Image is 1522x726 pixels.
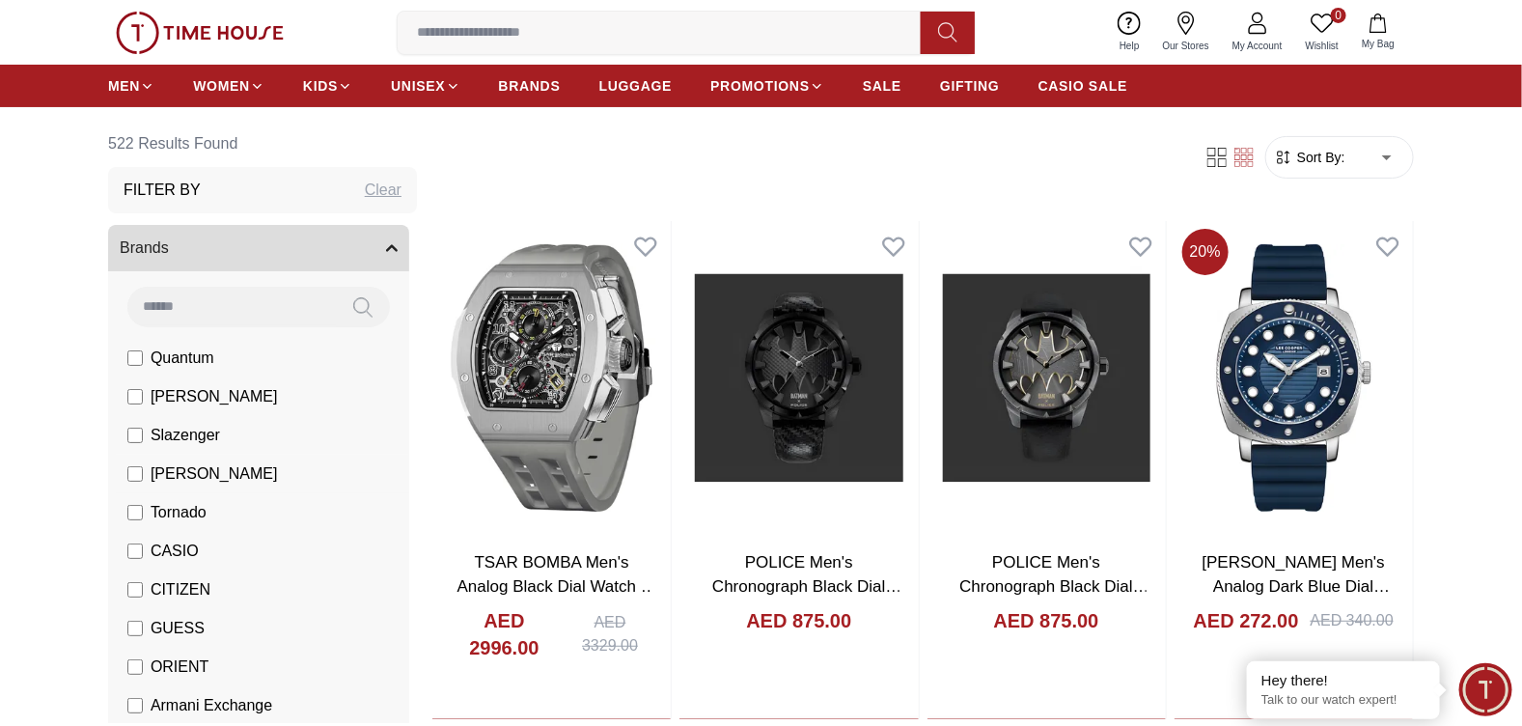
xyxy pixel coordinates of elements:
span: GUESS [151,617,205,640]
span: [PERSON_NAME] [151,462,278,486]
img: Lee Cooper Men's Analog Dark Blue Dial Watch - LC08193.399 [1175,221,1413,535]
img: POLICE Men's Chronograph Black Dial Watch - PEWGA0075501 [927,221,1166,535]
h4: AED 875.00 [994,607,1099,634]
span: ORIENT [151,656,208,679]
button: Sort By: [1274,148,1345,167]
a: WOMEN [193,69,264,103]
input: [PERSON_NAME] [127,466,143,482]
input: Armani Exchange [127,698,143,713]
input: Quantum [127,350,143,366]
span: Wishlist [1298,39,1346,53]
img: ... [116,12,284,54]
a: Help [1108,8,1151,57]
span: Our Stores [1155,39,1217,53]
h3: Filter By [124,179,201,202]
span: MEN [108,76,140,96]
span: My Bag [1354,37,1402,51]
span: My Account [1225,39,1290,53]
a: MEN [108,69,154,103]
h6: 522 Results Found [108,121,417,167]
img: POLICE Men's Chronograph Black Dial Watch - PEWGA0075502 [679,221,918,535]
a: LUGGAGE [599,69,673,103]
button: My Bag [1350,10,1406,55]
a: PROMOTIONS [710,69,824,103]
span: Help [1112,39,1148,53]
a: KIDS [303,69,352,103]
a: CASIO SALE [1038,69,1128,103]
a: UNISEX [391,69,459,103]
div: Hey there! [1261,671,1425,690]
h4: AED 875.00 [746,607,851,634]
input: CASIO [127,544,143,559]
span: PROMOTIONS [710,76,810,96]
span: UNISEX [391,76,445,96]
input: GUESS [127,621,143,636]
span: CASIO SALE [1038,76,1128,96]
span: BRANDS [499,76,561,96]
input: Slazenger [127,428,143,443]
span: 0 [1331,8,1346,23]
img: TSAR BOMBA Men's Analog Black Dial Watch - TB8214 C-Grey [432,221,671,535]
span: Sort By: [1293,148,1345,167]
div: AED 3329.00 [568,611,651,657]
span: KIDS [303,76,338,96]
span: Quantum [151,347,214,370]
span: Brands [120,237,169,260]
span: LUGGAGE [599,76,673,96]
a: 0Wishlist [1294,8,1350,57]
a: Our Stores [1151,8,1221,57]
span: Slazenger [151,424,220,447]
span: Tornado [151,501,207,524]
a: TSAR BOMBA Men's Analog Black Dial Watch - TB8214 C-Grey [457,553,657,621]
h4: AED 272.00 [1194,607,1299,634]
span: [PERSON_NAME] [151,385,278,408]
input: Tornado [127,505,143,520]
span: Armani Exchange [151,694,272,717]
div: Chat Widget [1459,663,1512,716]
a: [PERSON_NAME] Men's Analog Dark Blue Dial Watch - LC08193.399 [1203,553,1391,621]
span: 20 % [1182,229,1229,275]
a: GIFTING [940,69,1000,103]
input: ORIENT [127,659,143,675]
div: Clear [365,179,401,202]
span: CITIZEN [151,578,210,601]
a: BRANDS [499,69,561,103]
span: SALE [863,76,901,96]
h4: AED 2996.00 [452,607,557,661]
span: CASIO [151,540,199,563]
input: CITIZEN [127,582,143,598]
input: [PERSON_NAME] [127,389,143,405]
div: AED 340.00 [1311,609,1394,632]
button: Brands [108,225,409,271]
a: POLICE Men's Chronograph Black Dial Watch - PEWGA0075502 [706,553,902,621]
span: WOMEN [193,76,250,96]
a: SALE [863,69,901,103]
p: Talk to our watch expert! [1261,692,1425,709]
a: POLICE Men's Chronograph Black Dial Watch - PEWGA0075501 [954,553,1149,621]
span: GIFTING [940,76,1000,96]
